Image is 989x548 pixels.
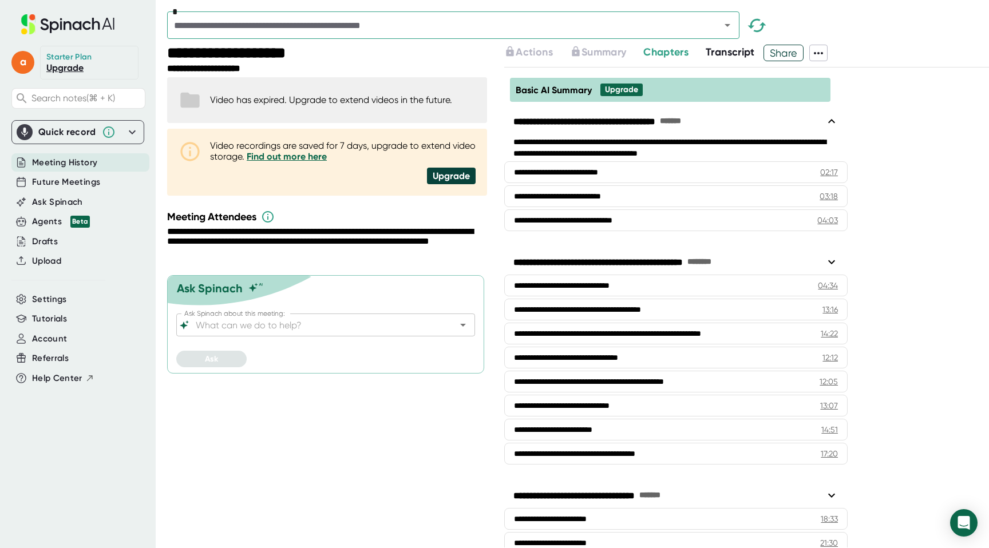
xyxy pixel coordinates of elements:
div: Upgrade to access [504,45,569,61]
div: Open Intercom Messenger [950,509,978,537]
div: Upgrade to access [570,45,643,61]
button: Upload [32,255,61,268]
div: 13:16 [822,304,838,315]
div: Ask Spinach [177,281,243,295]
div: 13:07 [820,400,838,411]
div: 12:05 [820,376,838,387]
div: Quick record [38,126,96,138]
div: Upgrade [427,168,476,184]
div: 14:51 [821,424,838,435]
button: Agents Beta [32,215,90,228]
div: 04:03 [817,215,838,226]
span: Ask [205,354,218,364]
button: Open [719,17,735,33]
div: Meeting Attendees [167,210,490,224]
div: Beta [70,216,90,228]
button: Share [763,45,804,61]
button: Open [455,317,471,333]
div: 18:33 [821,513,838,525]
a: Upgrade [46,62,84,73]
div: 02:17 [820,166,838,178]
button: Referrals [32,352,69,365]
span: Transcript [706,46,755,58]
div: Upgrade [605,85,638,95]
div: 14:22 [821,328,838,339]
button: Ask [176,351,247,367]
button: Meeting History [32,156,97,169]
div: Quick record [17,121,139,144]
span: Actions [516,46,552,58]
span: a [11,51,34,74]
button: Summary [570,45,626,60]
div: Video has expired. Upgrade to extend videos in the future. [210,94,452,105]
button: Tutorials [32,312,67,325]
button: Transcript [706,45,755,60]
button: Help Center [32,372,94,385]
span: Basic AI Summary [516,85,592,96]
div: Video recordings are saved for 7 days, upgrade to extend video storage. [210,140,476,162]
span: Share [764,43,804,63]
span: Chapters [643,46,689,58]
span: Search notes (⌘ + K) [31,93,115,104]
div: Agents [32,215,90,228]
input: What can we do to help? [193,317,438,333]
button: Drafts [32,235,58,248]
span: Summary [581,46,626,58]
div: 12:12 [822,352,838,363]
button: Ask Spinach [32,196,83,209]
div: 03:18 [820,190,838,202]
div: 17:20 [821,448,838,459]
button: Settings [32,293,67,306]
span: Help Center [32,372,82,385]
button: Future Meetings [32,176,100,189]
button: Actions [504,45,552,60]
a: Find out more here [247,151,327,162]
button: Account [32,332,67,346]
div: 04:34 [818,280,838,291]
button: Chapters [643,45,689,60]
div: Starter Plan [46,52,92,62]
